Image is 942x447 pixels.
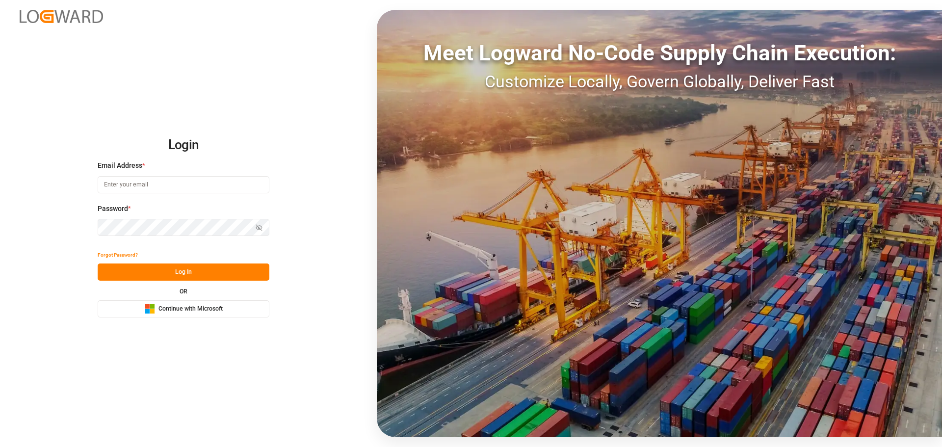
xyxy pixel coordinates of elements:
[98,160,142,171] span: Email Address
[377,69,942,94] div: Customize Locally, Govern Globally, Deliver Fast
[98,176,269,193] input: Enter your email
[98,204,128,214] span: Password
[98,300,269,317] button: Continue with Microsoft
[20,10,103,23] img: Logward_new_orange.png
[377,37,942,69] div: Meet Logward No-Code Supply Chain Execution:
[98,130,269,161] h2: Login
[98,246,138,263] button: Forgot Password?
[180,289,187,294] small: OR
[158,305,223,314] span: Continue with Microsoft
[98,263,269,281] button: Log In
